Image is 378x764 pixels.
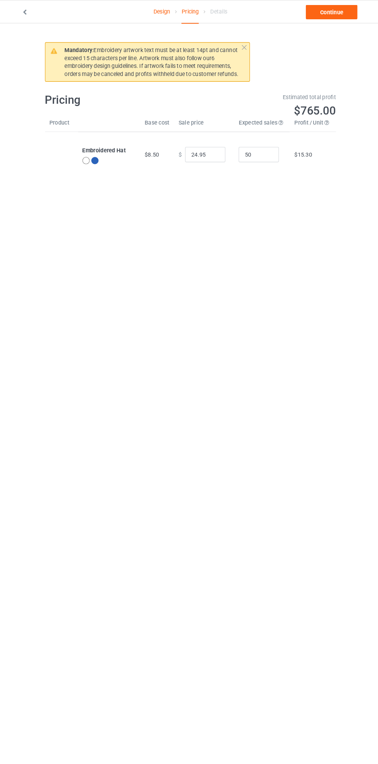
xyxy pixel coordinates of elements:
span: $15.30 [289,145,305,151]
span: $ [177,145,181,151]
span: $765.00 [289,100,329,113]
div: Estimated total profit [194,89,329,97]
th: Expected sales [231,113,284,126]
b: Embroidered Hat [86,141,127,147]
div: Details [208,0,224,22]
th: Base cost [141,113,173,126]
a: Continue [300,5,349,19]
a: Design [154,0,170,22]
span: Embroidery artwork text must be at least 14pt and cannot exceed 15 characters per line. Artwork m... [69,45,235,74]
h1: Pricing [50,89,184,103]
th: Sale price [173,113,231,126]
span: : [69,45,96,51]
th: Product [50,113,81,126]
div: Pricing [181,0,197,23]
span: $8.50 [145,145,159,151]
strong: Mandatory [69,45,95,51]
th: Profit / Unit [284,113,328,126]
